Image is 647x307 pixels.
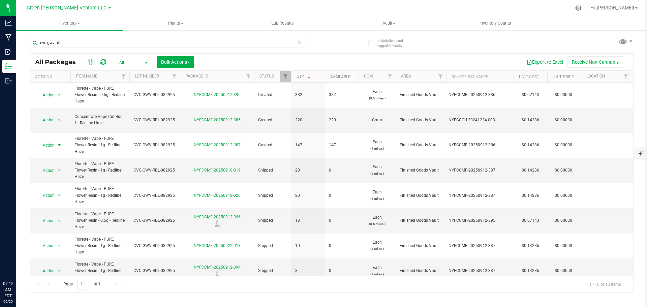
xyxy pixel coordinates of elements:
span: 220 [295,117,321,123]
span: Shipped [258,192,287,199]
inline-svg: Outbound [5,78,12,84]
inline-svg: Inventory [5,63,12,70]
span: select [55,216,64,225]
div: Value 1: NYFCCMF-20250912-387 [449,243,512,249]
a: NYFCCMF-20250912-396 [194,215,241,219]
span: CVC-GWV-RDL-082925 [133,192,176,199]
span: Lab Results [262,20,303,26]
span: CVC-GWV-RDL-082925 [133,117,176,123]
td: $0.14286 [514,183,547,208]
a: Location [586,74,605,79]
span: $0.00000 [551,216,576,225]
span: Action [37,216,55,225]
iframe: Resource center [7,253,27,273]
span: 0 [329,167,355,174]
p: (1 ml ea.) [363,271,392,277]
td: $0.07143 [514,208,547,234]
span: 1 - 10 of 10 items [584,279,626,289]
span: select [55,115,64,125]
input: 1 [77,279,89,289]
div: Lab Sample [179,271,255,278]
a: Area [401,74,411,79]
span: Gram [363,117,392,123]
span: Include items not tagged for facility [377,38,411,48]
span: select [55,166,64,175]
span: Action [37,115,55,125]
a: Unit Price [553,74,574,79]
p: (0.5 ml ea.) [363,95,392,101]
span: Each [363,139,392,152]
span: Audit [336,20,442,26]
span: CVC-GWV-RDL-082925 [133,243,176,249]
a: Filter [169,71,180,82]
span: Florette - Vape - PURE Flower Resin - 1g - Redline Haze [74,261,125,281]
a: Qty [297,74,312,79]
span: Green [PERSON_NAME] Venture LLC. [27,5,108,11]
div: Manage settings [574,5,583,11]
a: Inventory Counts [442,16,549,30]
span: 0 [329,217,355,224]
span: 220 [329,117,355,123]
span: Action [37,191,55,200]
a: Available [330,74,350,79]
span: 18 [295,217,321,224]
a: Unit Cost [519,74,539,79]
a: Inventory [16,16,123,30]
td: $0.14286 [514,158,547,183]
span: Florette - Vape - PURE Flower Resin - 0.5g - Redline Haze [74,211,125,231]
td: $0.14286 [514,108,547,133]
span: CVC-GWV-RDL-082925 [133,167,176,174]
span: Inventory [16,20,123,26]
p: 07:15 AM EDT [3,281,13,299]
p: (1 ml ea.) [363,145,392,152]
span: Action [37,166,55,175]
span: 20 [295,167,321,174]
div: Value 1: NYFCCMF-20250912-387 [449,167,512,174]
span: 10 [295,243,321,249]
span: CVC-GWV-RDL-082925 [133,142,176,148]
th: Source Packages [446,71,514,83]
span: 3 [295,268,321,274]
span: 382 [295,92,321,98]
p: 09/25 [3,299,13,304]
span: Each [363,265,392,277]
a: NYFCCMF-20250922-013 [194,243,241,248]
span: Finished Goods Vault [400,142,442,148]
a: Plants [123,16,229,30]
span: Shipped [258,217,287,224]
span: 20 [295,192,321,199]
span: Each [363,214,392,227]
span: Action [37,141,55,150]
span: $0.00000 [551,191,576,201]
a: Filter [118,71,129,82]
span: 147 [295,142,321,148]
inline-svg: Analytics [5,20,12,26]
button: Receive Non-Cannabis [567,56,623,68]
span: select [55,191,64,200]
inline-svg: Manufacturing [5,34,12,41]
div: Actions [35,74,68,79]
a: Status [259,74,274,79]
span: Action [37,90,55,100]
span: Each [363,189,392,202]
span: $0.00000 [551,266,576,276]
span: Action [37,266,55,276]
input: Search Package ID, Item Name, SKU, Lot or Part Number... [30,38,305,48]
a: NYFCCMF-20250912-395 [194,92,241,97]
span: 0 [329,192,355,199]
span: Action [37,241,55,250]
span: Each [363,239,392,252]
a: NYFCCMF-20250918-019 [194,168,241,173]
span: select [55,241,64,250]
p: (1 ml ea.) [363,171,392,177]
a: UOM [364,74,373,79]
button: Export to Excel [522,56,567,68]
a: Package ID [185,74,208,79]
td: $0.14286 [514,234,547,259]
div: Value 1: NYFCCMF-20250912-387 [449,268,512,274]
a: Filter [384,71,396,82]
div: Value 1: NYFCCMF-20250912-386 [449,92,512,98]
span: Finished Goods Vault [400,217,442,224]
span: 147 [329,142,355,148]
a: Audit [336,16,442,30]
